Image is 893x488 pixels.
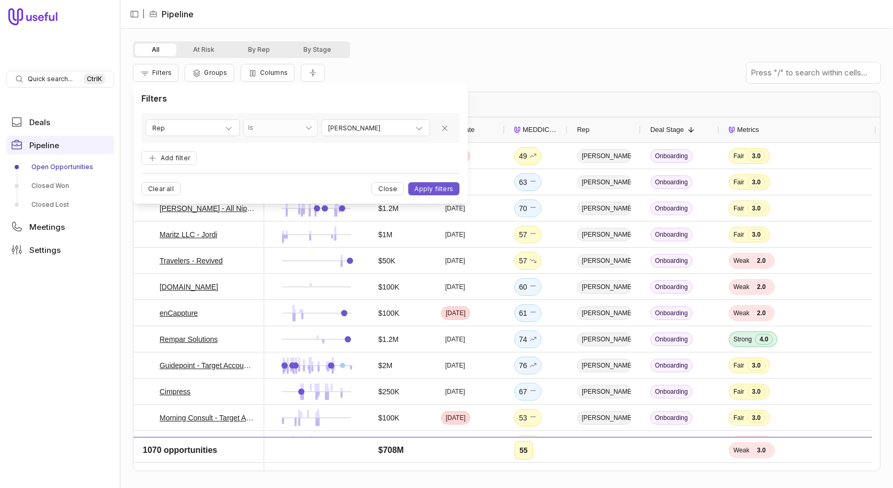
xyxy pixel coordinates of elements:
[650,124,684,136] span: Deal Stage
[748,360,765,371] span: 3.0
[260,69,288,76] span: Columns
[378,438,399,450] div: $100K
[378,385,399,398] div: $250K
[29,223,65,231] span: Meetings
[733,335,752,343] span: Strong
[748,386,765,397] span: 3.0
[519,202,537,215] div: 70
[378,333,399,346] div: $1.2M
[445,204,465,213] time: [DATE]
[747,62,880,83] input: Press "/" to search within cells...
[650,437,693,451] span: Onboarding
[287,43,348,56] button: By Stage
[529,281,537,293] span: No change
[577,175,631,189] span: [PERSON_NAME]
[577,411,631,425] span: [PERSON_NAME]
[160,228,217,241] a: Maritz LLC - Jordi
[748,229,765,240] span: 3.0
[204,69,227,76] span: Groups
[577,385,631,398] span: [PERSON_NAME]
[29,246,61,254] span: Settings
[737,124,759,136] span: Metrics
[135,43,176,56] button: All
[446,414,466,422] time: [DATE]
[378,202,399,215] div: $1.2M
[446,309,466,317] time: [DATE]
[445,230,465,239] time: [DATE]
[650,202,693,215] span: Onboarding
[529,228,537,241] span: No change
[519,385,537,398] div: 67
[752,256,770,266] span: 2.0
[149,8,194,20] li: Pipeline
[6,136,114,154] a: Pipeline
[752,308,770,318] span: 2.0
[529,176,537,188] span: No change
[160,359,255,372] a: Guidepoint - Target Account Deal
[577,280,631,294] span: [PERSON_NAME]
[519,307,537,319] div: 61
[445,387,465,396] time: [DATE]
[378,254,395,267] div: $50K
[733,152,744,160] span: Fair
[577,332,631,346] span: [PERSON_NAME]
[529,202,537,215] span: No change
[160,202,255,215] a: [PERSON_NAME] - All Nippon Airways
[519,359,537,372] div: 76
[577,359,631,372] span: [PERSON_NAME]
[748,203,765,214] span: 3.0
[378,281,399,293] div: $100K
[519,333,537,346] div: 74
[514,117,558,142] div: MEDDICC Score
[733,230,744,239] span: Fair
[445,335,465,343] time: [DATE]
[6,217,114,236] a: Meetings
[733,414,744,422] span: Fair
[577,149,631,163] span: [PERSON_NAME]
[523,124,558,136] span: MEDDICC Score
[519,438,537,450] div: 56
[752,439,770,449] span: 2.0
[733,361,744,370] span: Fair
[519,150,537,162] div: 49
[6,196,114,213] a: Closed Lost
[577,254,631,268] span: [PERSON_NAME]
[6,159,114,175] a: Open Opportunities
[160,438,255,450] a: Entravision Communications Corporation
[519,176,537,188] div: 63
[755,334,773,345] span: 4.0
[160,385,190,398] a: Cimpress
[160,281,218,293] a: [DOMAIN_NAME]
[748,151,765,161] span: 3.0
[577,228,631,241] span: [PERSON_NAME]
[748,177,765,187] span: 3.0
[445,257,465,265] time: [DATE]
[519,228,537,241] div: 57
[160,307,198,319] a: enCappture
[729,117,867,142] div: Metrics
[733,387,744,396] span: Fair
[577,124,590,136] span: Rep
[519,281,537,293] div: 60
[650,411,693,425] span: Onboarding
[733,440,749,448] span: Weak
[133,64,178,82] button: Filter Pipeline
[6,178,114,194] a: Closed Won
[577,437,631,451] span: [PERSON_NAME]
[231,43,287,56] button: By Rep
[519,254,537,267] div: 57
[29,141,59,149] span: Pipeline
[160,333,218,346] a: Rempar Solutions
[142,8,145,20] span: |
[650,359,693,372] span: Onboarding
[529,307,537,319] span: No change
[650,149,693,163] span: Onboarding
[29,118,50,126] span: Deals
[445,283,465,291] time: [DATE]
[529,385,537,398] span: No change
[733,204,744,213] span: Fair
[6,240,114,259] a: Settings
[160,412,255,424] a: Morning Consult - Target Account - Outbound
[6,113,114,131] a: Deals
[301,64,325,82] button: Collapse all rows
